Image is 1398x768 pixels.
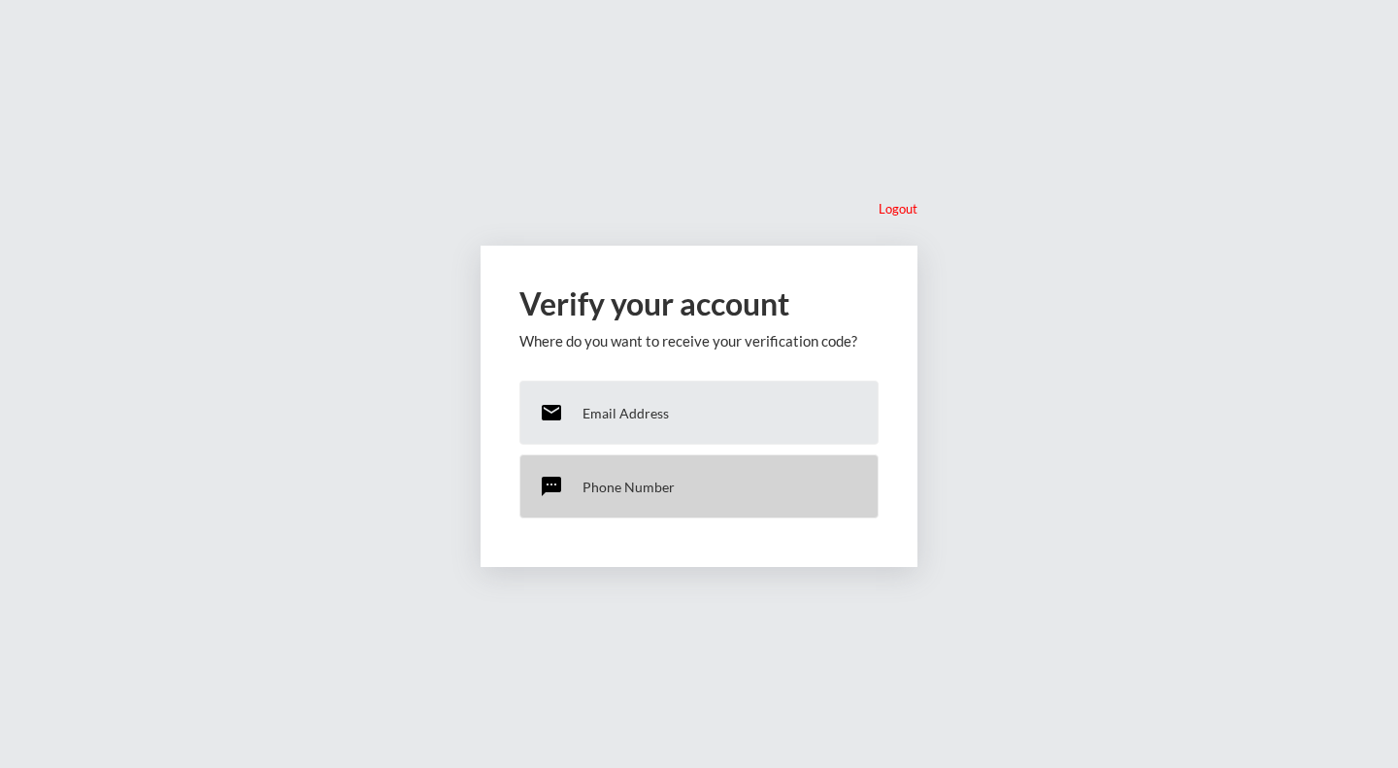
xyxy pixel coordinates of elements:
h2: Verify your account [519,284,879,322]
p: Logout [879,201,917,217]
p: Where do you want to receive your verification code? [519,332,879,350]
p: Email Address [582,405,669,421]
mat-icon: sms [540,475,563,498]
p: Phone Number [582,479,675,495]
mat-icon: email [540,401,563,424]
